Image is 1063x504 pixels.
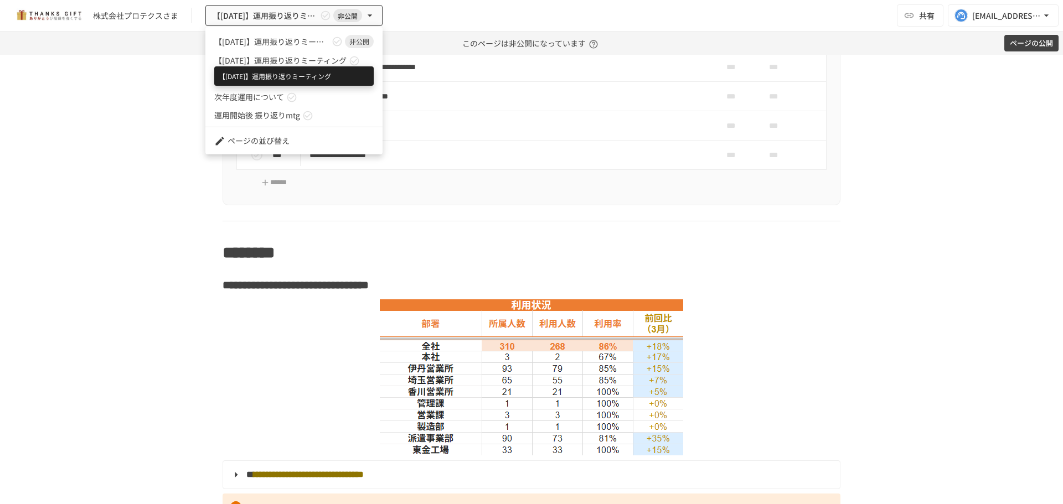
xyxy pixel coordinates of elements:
span: 【[DATE]】運用振り返りミーティング [214,55,347,66]
li: ページの並び替え [205,132,383,150]
span: 【[DATE]】運用振り返りミーティング [214,36,329,48]
span: 運用開始後 振り返りmtg [214,110,300,121]
span: 非公開 [345,37,374,46]
span: 20231128｜伊丹営業所向け研修 運用振り返りミーティング [214,73,360,85]
span: 次年度運用について [214,91,284,103]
